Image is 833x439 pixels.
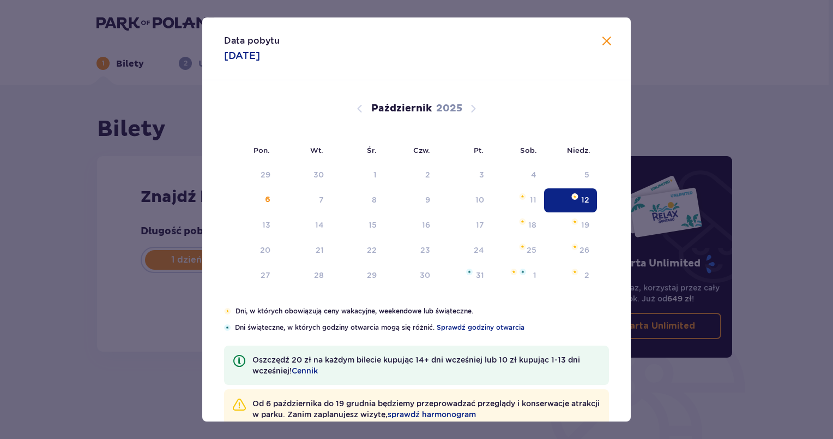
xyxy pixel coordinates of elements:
p: Oszczędź 20 zł na każdym bilecie kupując 14+ dni wcześniej lub 10 zł kupując 1-13 dni wcześniej! [252,354,600,376]
td: środa, 8 października 2025 [331,188,384,212]
td: piątek, 24 października 2025 [438,239,492,263]
div: 30 [420,270,430,281]
button: Zamknij [600,35,613,49]
td: wtorek, 14 października 2025 [278,213,332,238]
small: Pon. [253,146,270,155]
img: Pomarańczowa gwiazdka [571,193,578,200]
div: 23 [420,245,430,256]
p: Data pobytu [224,35,280,47]
p: Październik [371,102,432,115]
small: Pt. [474,146,484,155]
div: 19 [581,220,589,230]
td: Data zaznaczona. niedziela, 12 października 2025 [544,188,597,212]
div: 5 [584,169,589,180]
div: 2 [425,169,430,180]
div: 28 [314,270,324,281]
img: Pomarańczowa gwiazdka [224,308,231,315]
td: niedziela, 19 października 2025 [544,213,597,238]
img: Niebieska gwiazdka [520,269,526,275]
div: 16 [422,220,430,230]
a: Sprawdź godziny otwarcia [437,323,524,333]
button: Poprzedni miesiąc [353,102,366,115]
div: 6 [265,194,270,205]
div: 14 [315,220,324,230]
img: Pomarańczowa gwiazdka [571,244,578,250]
p: [DATE] [224,49,260,62]
div: 20 [260,245,270,256]
td: poniedziałek, 6 października 2025 [224,188,278,212]
td: sobota, 18 października 2025 [492,213,545,238]
small: Niedz. [567,146,590,155]
div: 29 [261,169,270,180]
div: 8 [372,194,377,205]
img: Niebieska gwiazdka [466,269,473,275]
small: Śr. [367,146,377,155]
div: 25 [527,245,536,256]
img: Pomarańczowa gwiazdka [571,269,578,275]
div: 18 [528,220,536,230]
div: 9 [425,194,430,205]
div: 17 [476,220,484,230]
td: sobota, 25 października 2025 [492,239,545,263]
button: Następny miesiąc [467,102,480,115]
td: środa, 15 października 2025 [331,213,384,238]
div: 22 [367,245,377,256]
td: niedziela, 2 listopada 2025 [544,264,597,288]
img: Pomarańczowa gwiazdka [519,193,526,200]
small: Sob. [520,146,537,155]
div: 15 [369,220,377,230]
div: 21 [316,245,324,256]
div: 27 [261,270,270,281]
img: Pomarańczowa gwiazdka [510,269,517,275]
p: Dni, w których obowiązują ceny wakacyjne, weekendowe lub świąteczne. [236,306,609,316]
td: środa, 22 października 2025 [331,239,384,263]
div: 3 [479,169,484,180]
td: Data niedostępna. poniedziałek, 29 września 2025 [224,163,278,187]
td: Data niedostępna. sobota, 4 października 2025 [492,163,545,187]
div: 11 [530,194,536,205]
p: 2025 [436,102,462,115]
td: Data niedostępna. środa, 1 października 2025 [331,163,384,187]
a: sprawdź harmonogram [388,409,476,420]
p: Dni świąteczne, w których godziny otwarcia mogą się różnić. [235,323,609,333]
img: Pomarańczowa gwiazdka [519,244,526,250]
td: sobota, 1 listopada 2025 [492,264,545,288]
td: Data niedostępna. niedziela, 5 października 2025 [544,163,597,187]
td: poniedziałek, 20 października 2025 [224,239,278,263]
img: Niebieska gwiazdka [224,324,231,331]
div: 31 [476,270,484,281]
img: Pomarańczowa gwiazdka [571,218,578,225]
div: 4 [531,169,536,180]
td: sobota, 11 października 2025 [492,188,545,212]
td: wtorek, 21 października 2025 [278,239,332,263]
div: 2 [584,270,589,281]
div: 12 [581,194,589,205]
a: Cennik [292,365,318,376]
div: 10 [475,194,484,205]
td: piątek, 31 października 2025 [438,264,492,288]
td: niedziela, 26 października 2025 [544,239,597,263]
div: 29 [367,270,377,281]
td: poniedziałek, 13 października 2025 [224,213,278,238]
p: Od 6 października do 19 grudnia będziemy przeprowadzać przeglądy i konserwacje atrakcji w parku. ... [252,398,600,420]
small: Czw. [413,146,430,155]
div: 1 [373,169,377,180]
td: piątek, 10 października 2025 [438,188,492,212]
td: piątek, 17 października 2025 [438,213,492,238]
td: wtorek, 7 października 2025 [278,188,332,212]
td: Data niedostępna. czwartek, 2 października 2025 [384,163,438,187]
td: poniedziałek, 27 października 2025 [224,264,278,288]
td: Data niedostępna. wtorek, 30 września 2025 [278,163,332,187]
td: czwartek, 30 października 2025 [384,264,438,288]
td: wtorek, 28 października 2025 [278,264,332,288]
td: środa, 29 października 2025 [331,264,384,288]
div: 7 [319,194,324,205]
div: 26 [580,245,589,256]
img: Pomarańczowa gwiazdka [519,218,526,225]
small: Wt. [310,146,323,155]
td: czwartek, 16 października 2025 [384,213,438,238]
td: czwartek, 9 października 2025 [384,188,438,212]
